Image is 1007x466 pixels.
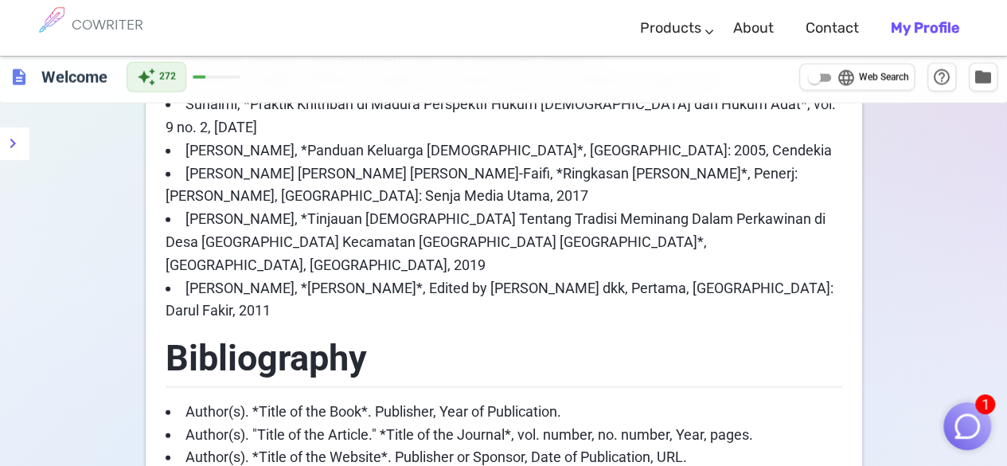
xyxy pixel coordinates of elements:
span: [PERSON_NAME], *Tinjauan [DEMOGRAPHIC_DATA] Tentang Tradisi Meminang Dalam Perkawinan di Desa [GE... [166,210,829,273]
h6: COWRITER [72,18,143,32]
span: Author(s). "Title of the Article." *Title of the Journal*, vol. number, no. number, Year, pages. [185,426,753,443]
span: Author(s). *Title of the Book*. Publisher, Year of Publication. [185,403,561,420]
span: [PERSON_NAME] [PERSON_NAME] [PERSON_NAME]-Faifi, *Ringkasan [PERSON_NAME]*, Penerj: [PERSON_NAME]... [166,165,801,205]
a: My Profile [891,5,959,52]
span: auto_awesome [137,68,156,87]
span: folder [974,68,993,87]
span: Bibliography [166,337,367,379]
a: Contact [806,5,859,52]
button: 1 [943,402,991,450]
span: 272 [159,69,176,85]
span: [PERSON_NAME], *Panduan Keluarga [DEMOGRAPHIC_DATA]*, [GEOGRAPHIC_DATA]: 2005, Cendekia [185,142,832,159]
a: Products [640,5,701,52]
b: My Profile [891,19,959,37]
span: [PERSON_NAME], *[PERSON_NAME]*, Edited by [PERSON_NAME] dkk, Pertama, [GEOGRAPHIC_DATA]: Darul Fa... [166,280,837,319]
span: language [837,69,856,88]
button: Help & Shortcuts [927,63,956,92]
h6: Click to edit title [35,61,114,93]
span: help_outline [932,68,951,87]
span: 1 [975,394,995,414]
button: Manage Documents [969,63,997,92]
span: Web Search [859,70,909,86]
img: Close chat [952,411,982,441]
span: Author(s). *Title of the Website*. Publisher or Sponsor, Date of Publication, URL. [185,448,687,465]
span: description [10,68,29,87]
a: About [733,5,774,52]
